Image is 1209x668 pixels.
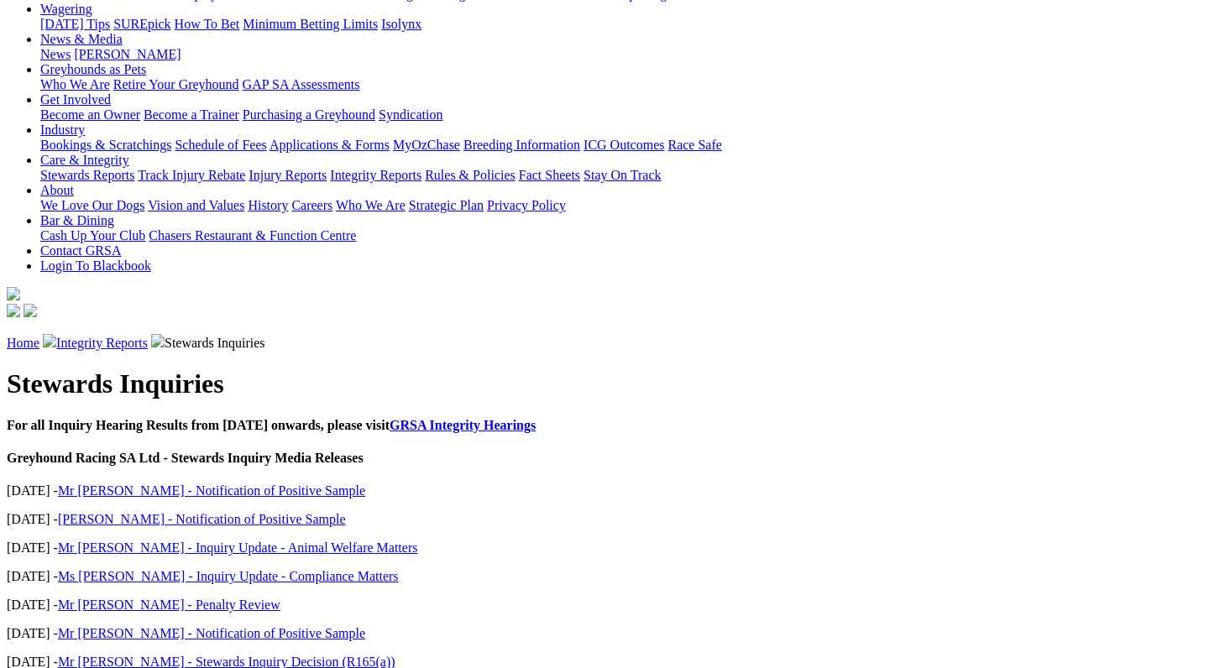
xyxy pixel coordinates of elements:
a: Chasers Restaurant & Function Centre [149,228,356,243]
a: Mr [PERSON_NAME] - Notification of Positive Sample [58,483,365,498]
p: [DATE] - [7,626,1202,641]
h4: Greyhound Racing SA Ltd - Stewards Inquiry Media Releases [7,451,1202,466]
a: About [40,183,74,197]
a: Mr [PERSON_NAME] - Notification of Positive Sample [58,626,365,640]
a: Home [7,336,39,350]
a: Login To Blackbook [40,258,151,273]
a: Integrity Reports [330,168,421,182]
a: Bookings & Scratchings [40,138,171,152]
a: Wagering [40,2,92,16]
a: Race Safe [667,138,721,152]
div: Bar & Dining [40,228,1202,243]
a: Applications & Forms [270,138,390,152]
a: ICG Outcomes [584,138,664,152]
a: Mr [PERSON_NAME] - Inquiry Update - Animal Welfare Matters [58,540,418,555]
a: Rules & Policies [425,168,516,182]
a: Bar & Dining [40,213,114,227]
p: [DATE] - [7,598,1202,613]
a: Purchasing a Greyhound [243,107,375,122]
a: Isolynx [381,17,421,31]
a: Strategic Plan [409,198,484,212]
a: [DATE] Tips [40,17,110,31]
p: [DATE] - [7,512,1202,527]
a: GAP SA Assessments [243,77,360,91]
img: chevron-right.svg [151,334,165,347]
a: Care & Integrity [40,153,129,167]
a: Stay On Track [584,168,661,182]
a: Ms [PERSON_NAME] - Inquiry Update - Compliance Matters [58,569,399,583]
div: Wagering [40,17,1202,32]
a: Schedule of Fees [175,138,266,152]
a: Who We Are [40,77,110,91]
a: Vision and Values [148,198,244,212]
a: Minimum Betting Limits [243,17,378,31]
a: Track Injury Rebate [138,168,245,182]
a: Stewards Reports [40,168,134,182]
a: News [40,47,71,61]
a: Industry [40,123,85,137]
a: Contact GRSA [40,243,121,258]
p: [DATE] - [7,569,1202,584]
a: Become an Owner [40,107,140,122]
div: Greyhounds as Pets [40,77,1202,92]
p: [DATE] - [7,540,1202,556]
h1: Stewards Inquiries [7,368,1202,399]
a: Greyhounds as Pets [40,62,146,76]
img: logo-grsa-white.png [7,287,20,300]
div: News & Media [40,47,1202,62]
div: Care & Integrity [40,168,1202,183]
div: About [40,198,1202,213]
p: [DATE] - [7,483,1202,498]
a: Become a Trainer [144,107,239,122]
a: Privacy Policy [487,198,566,212]
a: How To Bet [175,17,240,31]
a: Integrity Reports [56,336,148,350]
a: SUREpick [113,17,170,31]
a: Who We Are [336,198,406,212]
img: twitter.svg [24,304,37,317]
a: Retire Your Greyhound [113,77,239,91]
a: History [248,198,288,212]
a: We Love Our Dogs [40,198,144,212]
a: Breeding Information [463,138,580,152]
img: facebook.svg [7,304,20,317]
div: Industry [40,138,1202,153]
img: chevron-right.svg [43,334,56,347]
a: Get Involved [40,92,111,107]
p: Stewards Inquiries [7,334,1202,351]
a: [PERSON_NAME] [74,47,181,61]
a: GRSA Integrity Hearings [390,418,536,432]
a: [PERSON_NAME] - Notification of Positive Sample [58,512,346,526]
a: Injury Reports [249,168,327,182]
a: MyOzChase [393,138,460,152]
div: Get Involved [40,107,1202,123]
a: News & Media [40,32,123,46]
a: Fact Sheets [519,168,580,182]
a: Careers [291,198,332,212]
a: Cash Up Your Club [40,228,145,243]
a: Syndication [379,107,442,122]
b: For all Inquiry Hearing Results from [DATE] onwards, please visit [7,418,536,432]
a: Mr [PERSON_NAME] - Penalty Review [58,598,280,612]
